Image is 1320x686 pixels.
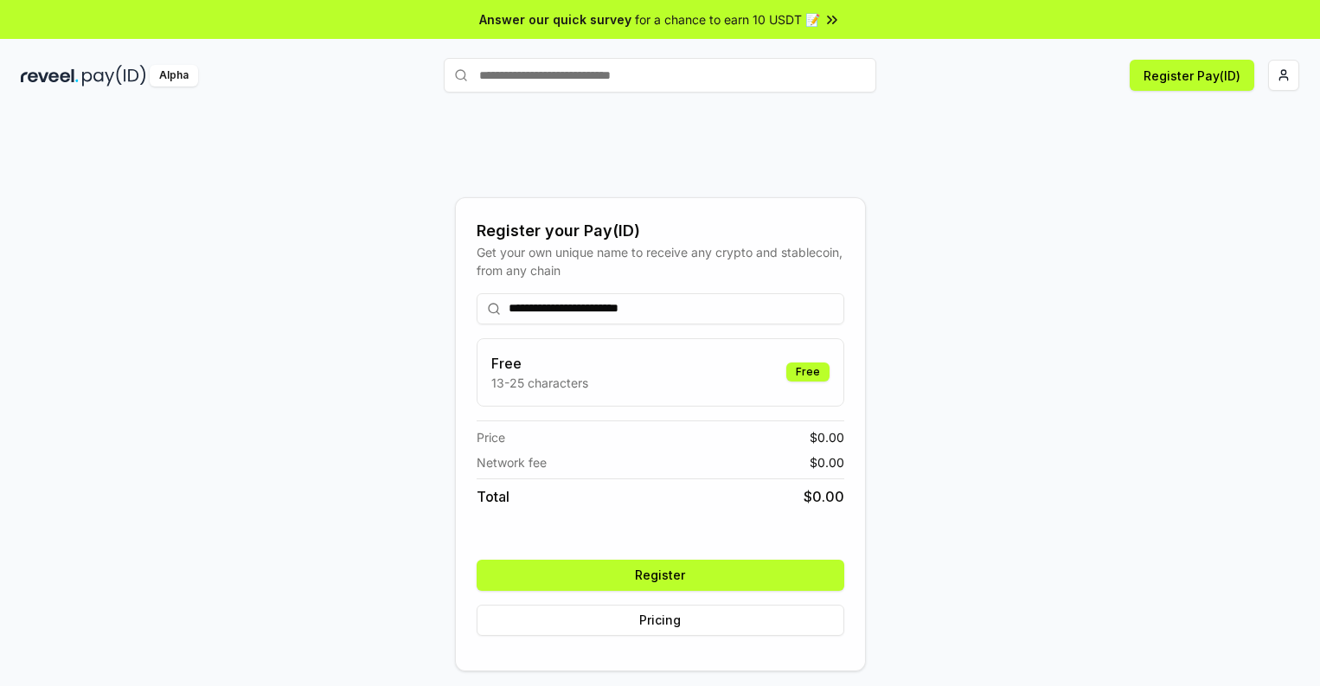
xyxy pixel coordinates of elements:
[477,560,844,591] button: Register
[635,10,820,29] span: for a chance to earn 10 USDT 📝
[477,486,509,507] span: Total
[477,605,844,636] button: Pricing
[491,374,588,392] p: 13-25 characters
[804,486,844,507] span: $ 0.00
[810,428,844,446] span: $ 0.00
[477,453,547,471] span: Network fee
[1130,60,1254,91] button: Register Pay(ID)
[21,65,79,87] img: reveel_dark
[479,10,631,29] span: Answer our quick survey
[82,65,146,87] img: pay_id
[477,428,505,446] span: Price
[150,65,198,87] div: Alpha
[477,243,844,279] div: Get your own unique name to receive any crypto and stablecoin, from any chain
[810,453,844,471] span: $ 0.00
[477,219,844,243] div: Register your Pay(ID)
[786,362,830,381] div: Free
[491,353,588,374] h3: Free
